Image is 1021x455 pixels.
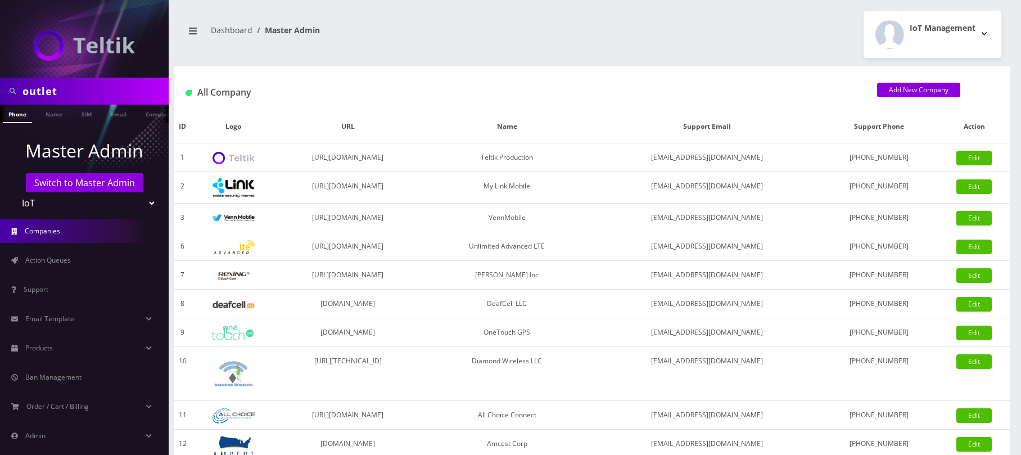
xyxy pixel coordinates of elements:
a: Email [105,105,132,122]
span: Companies [25,226,60,236]
td: [PHONE_NUMBER] [820,261,938,290]
td: 1 [174,143,191,172]
td: [URL][DOMAIN_NAME] [276,261,420,290]
td: [EMAIL_ADDRESS][DOMAIN_NAME] [594,232,820,261]
td: [PHONE_NUMBER] [820,204,938,232]
td: [EMAIL_ADDRESS][DOMAIN_NAME] [594,290,820,318]
img: Rexing Inc [213,271,255,281]
td: [PHONE_NUMBER] [820,318,938,347]
td: [URL][DOMAIN_NAME] [276,143,420,172]
a: Edit [956,354,992,369]
img: VennMobile [213,214,255,222]
th: ID [174,110,191,143]
td: OneTouch GPS [420,318,594,347]
a: Add New Company [877,83,960,97]
span: Order / Cart / Billing [26,402,89,411]
img: Teltik Production [213,152,255,165]
a: Edit [956,240,992,254]
th: Name [420,110,594,143]
td: 10 [174,347,191,401]
a: SIM [76,105,97,122]
th: Logo [191,110,276,143]
td: DeafCell LLC [420,290,594,318]
span: Support [24,285,48,294]
td: My Link Mobile [420,172,594,204]
th: Support Phone [820,110,938,143]
a: Edit [956,408,992,423]
td: [PHONE_NUMBER] [820,232,938,261]
td: [EMAIL_ADDRESS][DOMAIN_NAME] [594,318,820,347]
a: Name [40,105,68,122]
a: Edit [956,297,992,312]
td: [URL][DOMAIN_NAME] [276,204,420,232]
a: Edit [956,437,992,452]
span: Action Queues [25,255,71,265]
td: [URL][TECHNICAL_ID] [276,347,420,401]
img: DeafCell LLC [213,301,255,308]
a: Switch to Master Admin [26,173,143,192]
td: 8 [174,290,191,318]
a: Edit [956,211,992,226]
a: Edit [956,326,992,340]
img: Unlimited Advanced LTE [213,240,255,254]
td: [EMAIL_ADDRESS][DOMAIN_NAME] [594,347,820,401]
a: Company [140,105,178,122]
td: VennMobile [420,204,594,232]
td: [EMAIL_ADDRESS][DOMAIN_NAME] [594,204,820,232]
img: All Company [186,90,192,96]
td: [URL][DOMAIN_NAME] [276,232,420,261]
button: IoT Management [864,11,1001,58]
td: 9 [174,318,191,347]
td: [EMAIL_ADDRESS][DOMAIN_NAME] [594,261,820,290]
td: Unlimited Advanced LTE [420,232,594,261]
td: [EMAIL_ADDRESS][DOMAIN_NAME] [594,143,820,172]
td: [PHONE_NUMBER] [820,290,938,318]
span: Admin [25,431,46,440]
img: All Choice Connect [213,408,255,424]
h2: IoT Management [910,24,975,33]
span: Ban Management [25,372,82,382]
td: [DOMAIN_NAME] [276,290,420,318]
th: Support Email [594,110,820,143]
nav: breadcrumb [183,19,584,51]
a: Edit [956,151,992,165]
img: Diamond Wireless LLC [213,353,255,395]
a: Dashboard [211,25,252,35]
td: [PHONE_NUMBER] [820,401,938,430]
td: 11 [174,401,191,430]
a: Edit [956,268,992,283]
td: [URL][DOMAIN_NAME] [276,401,420,430]
td: 6 [174,232,191,261]
th: Action [938,110,1010,143]
td: [DOMAIN_NAME] [276,318,420,347]
input: Search in Company [22,80,166,102]
td: [EMAIL_ADDRESS][DOMAIN_NAME] [594,172,820,204]
img: My Link Mobile [213,178,255,197]
td: [PHONE_NUMBER] [820,347,938,401]
td: 3 [174,204,191,232]
td: [URL][DOMAIN_NAME] [276,172,420,204]
th: URL [276,110,420,143]
span: Products [25,343,53,353]
span: Email Template [25,314,74,323]
td: 2 [174,172,191,204]
a: Edit [956,179,992,194]
td: 7 [174,261,191,290]
img: OneTouch GPS [213,326,255,340]
td: [PERSON_NAME] Inc [420,261,594,290]
a: Phone [3,105,32,123]
td: [PHONE_NUMBER] [820,172,938,204]
td: [EMAIL_ADDRESS][DOMAIN_NAME] [594,401,820,430]
td: Diamond Wireless LLC [420,347,594,401]
td: All Choice Connect [420,401,594,430]
td: [PHONE_NUMBER] [820,143,938,172]
td: Teltik Production [420,143,594,172]
h1: All Company [186,87,860,98]
li: Master Admin [252,24,320,36]
img: IoT [34,30,135,61]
